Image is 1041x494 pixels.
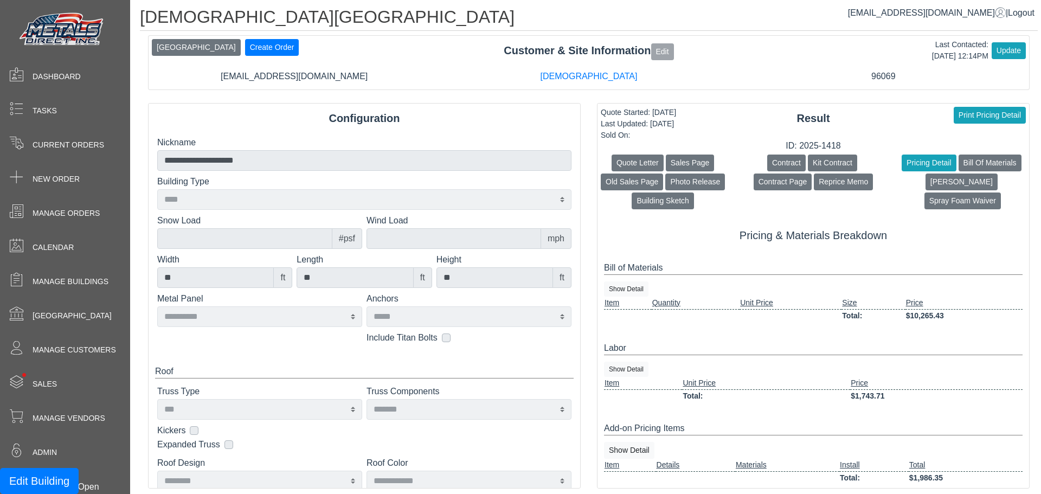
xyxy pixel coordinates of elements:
div: ft [273,267,292,288]
td: Install [839,459,909,472]
div: #psf [332,228,362,249]
label: Snow Load [157,214,362,227]
td: $1,743.71 [850,389,1023,402]
div: mph [541,228,571,249]
div: Last Updated: [DATE] [601,118,676,130]
span: Logout [1008,8,1034,17]
td: Item [604,297,652,310]
div: Customer & Site Information [149,42,1029,60]
button: Update [992,42,1026,59]
td: $10,265.43 [905,309,1023,322]
td: Unit Price [740,297,841,310]
div: Configuration [149,110,580,126]
button: Pricing Detail [902,155,956,171]
td: Price [905,297,1023,310]
td: Item [604,459,656,472]
div: 96069 [736,70,1031,83]
label: Expanded Truss [157,438,220,451]
span: Sales [33,378,57,390]
td: Materials [735,459,839,472]
span: Calendar [33,242,74,253]
label: Roof Color [367,457,571,470]
button: Photo Release [665,174,725,190]
button: Print Pricing Detail [954,107,1026,124]
div: ID: 2025-1418 [597,139,1029,152]
div: Labor [604,342,1023,355]
button: Sales Page [666,155,715,171]
a: [EMAIL_ADDRESS][DOMAIN_NAME] [848,8,1006,17]
label: Roof Design [157,457,362,470]
div: Quote Started: [DATE] [601,107,676,118]
span: New Order [33,174,80,185]
td: Item [604,377,682,390]
span: [GEOGRAPHIC_DATA] [33,310,112,322]
div: [EMAIL_ADDRESS][DOMAIN_NAME] [147,70,441,83]
button: Spray Foam Waiver [924,193,1001,209]
span: Manage Orders [33,208,100,219]
label: Truss Components [367,385,571,398]
button: Contract [767,155,806,171]
td: Size [841,297,905,310]
td: Total: [841,309,905,322]
label: Building Type [157,175,571,188]
div: Roof [155,365,574,378]
div: Result [597,110,1029,126]
span: Manage Vendors [33,413,105,424]
button: Edit [651,43,674,60]
button: Show Detail [604,442,654,459]
td: Unit Price [682,377,850,390]
td: Price [850,377,1023,390]
button: Reprice Memo [814,174,873,190]
label: Metal Panel [157,292,362,305]
td: $1,986.35 [909,471,1023,484]
button: Show Detail [604,362,648,377]
button: Kit Contract [808,155,857,171]
button: [GEOGRAPHIC_DATA] [152,39,241,56]
div: ft [413,267,432,288]
label: Nickname [157,136,571,149]
button: [PERSON_NAME] [926,174,998,190]
span: Current Orders [33,139,104,151]
h5: Pricing & Materials Breakdown [604,229,1023,242]
label: Truss Type [157,385,362,398]
span: Tasks [33,105,57,117]
td: Quantity [652,297,740,310]
div: Add-on Pricing Items [604,422,1023,435]
label: Height [436,253,571,266]
button: Old Sales Page [601,174,663,190]
label: Width [157,253,292,266]
span: Dashboard [33,71,81,82]
h1: [DEMOGRAPHIC_DATA][GEOGRAPHIC_DATA] [140,7,1038,31]
td: Total: [839,471,909,484]
button: Show Detail [604,281,648,297]
label: Length [297,253,432,266]
button: Contract Page [754,174,812,190]
label: Anchors [367,292,571,305]
span: Manage Customers [33,344,116,356]
button: Bill Of Materials [959,155,1021,171]
button: Building Sketch [632,193,694,209]
label: Include Titan Bolts [367,331,438,344]
td: Total: [682,389,850,402]
label: Wind Load [367,214,571,227]
td: Details [656,459,735,472]
label: Kickers [157,424,185,437]
button: Create Order [245,39,299,56]
div: | [848,7,1034,20]
td: Total [909,459,1023,472]
img: Metals Direct Inc Logo [16,10,108,50]
span: • [10,357,38,393]
span: Manage Buildings [33,276,108,287]
button: Quote Letter [612,155,664,171]
span: Admin [33,447,57,458]
div: Last Contacted: [DATE] 12:14PM [932,39,988,62]
div: Sold On: [601,130,676,141]
div: Bill of Materials [604,261,1023,275]
div: ft [552,267,571,288]
a: [DEMOGRAPHIC_DATA] [541,72,638,81]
